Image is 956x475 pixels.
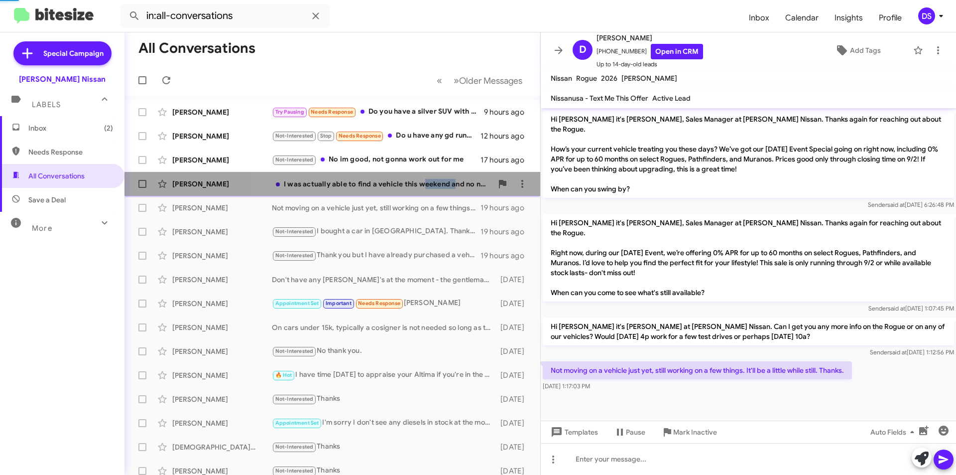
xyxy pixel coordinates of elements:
[172,322,272,332] div: [PERSON_NAME]
[437,74,442,87] span: «
[597,59,703,69] span: Up to 14-day-old leads
[172,370,272,380] div: [PERSON_NAME]
[32,100,61,109] span: Labels
[326,300,352,307] span: Important
[120,4,330,28] input: Search
[13,41,112,65] a: Special Campaign
[597,32,703,44] span: [PERSON_NAME]
[887,201,905,208] span: said at
[459,75,522,86] span: Older Messages
[541,423,606,441] button: Templates
[827,3,871,32] a: Insights
[621,74,677,83] span: [PERSON_NAME]
[172,418,272,428] div: [PERSON_NAME]
[918,7,935,24] div: DS
[606,423,653,441] button: Pause
[871,3,910,32] a: Profile
[850,41,881,59] span: Add Tags
[172,394,272,404] div: [PERSON_NAME]
[358,300,400,307] span: Needs Response
[272,203,480,213] div: Not moving on a vehicle just yet, still working on a few things. It'll be a little while still. T...
[172,442,272,452] div: [DEMOGRAPHIC_DATA][PERSON_NAME]
[172,275,272,285] div: [PERSON_NAME]
[543,382,590,390] span: [DATE] 1:17:03 PM
[888,305,905,312] span: said at
[495,394,532,404] div: [DATE]
[576,74,597,83] span: Rogue
[172,155,272,165] div: [PERSON_NAME]
[28,171,85,181] span: All Conversations
[172,203,272,213] div: [PERSON_NAME]
[543,214,954,302] p: Hi [PERSON_NAME] it's [PERSON_NAME], Sales Manager at [PERSON_NAME] Nissan. Thanks again for reac...
[495,299,532,309] div: [DATE]
[104,123,113,133] span: (2)
[275,252,314,259] span: Not-Interested
[272,106,484,118] div: Do you have a silver SUV with excellent mpg like a Hybrid?
[275,109,304,115] span: Try Pausing
[480,203,532,213] div: 19 hours ago
[551,74,572,83] span: Nissan
[495,275,532,285] div: [DATE]
[275,444,314,450] span: Not-Interested
[320,133,332,139] span: Stop
[741,3,777,32] a: Inbox
[551,94,648,103] span: Nissanusa - Text Me This Offer
[272,298,495,309] div: [PERSON_NAME]
[597,44,703,59] span: [PHONE_NUMBER]
[19,74,106,84] div: [PERSON_NAME] Nissan
[275,300,319,307] span: Appointment Set
[579,42,587,58] span: D
[495,418,532,428] div: [DATE]
[448,70,528,91] button: Next
[454,74,459,87] span: »
[28,123,113,133] span: Inbox
[601,74,617,83] span: 2026
[910,7,945,24] button: DS
[272,130,480,142] div: Do u have any gd running cars?
[172,227,272,237] div: [PERSON_NAME]
[272,393,495,405] div: Thanks
[272,275,495,285] div: Don't have any [PERSON_NAME]'s at the moment - the gentleman just wanted to sell it outright, he ...
[272,417,495,429] div: I'm sorry I don't see any diesels in stock at the moment. Happy to set an alert to notify me when...
[28,195,66,205] span: Save a Deal
[431,70,448,91] button: Previous
[275,468,314,474] span: Not-Interested
[32,224,52,233] span: More
[272,441,495,453] div: Thanks
[275,348,314,354] span: Not-Interested
[673,423,717,441] span: Mark Inactive
[806,41,908,59] button: Add Tags
[172,299,272,309] div: [PERSON_NAME]
[272,226,480,237] div: I bought a car in [GEOGRAPHIC_DATA]. Thank you.
[272,322,495,332] div: On cars under 15k, typically a cosigner is not needed so long as the income is provable and the p...
[889,348,907,356] span: said at
[480,227,532,237] div: 19 hours ago
[495,346,532,356] div: [DATE]
[43,48,104,58] span: Special Campaign
[28,147,113,157] span: Needs Response
[311,109,353,115] span: Needs Response
[272,369,495,381] div: I have time [DATE] to appraise your Altima if you're in the area - this weekend works too. We hav...
[495,370,532,380] div: [DATE]
[543,317,954,345] p: Hi [PERSON_NAME] it's [PERSON_NAME] at [PERSON_NAME] Nissan. Can I get you any more info on the R...
[272,179,492,189] div: I was actually able to find a vehicle this weekend and no need to look at any other vehicle. Than...
[653,423,725,441] button: Mark Inactive
[275,228,314,235] span: Not-Interested
[172,179,272,189] div: [PERSON_NAME]
[272,250,480,261] div: Thank you but I have already purchased a vehicle
[275,420,319,426] span: Appointment Set
[549,423,598,441] span: Templates
[275,372,292,378] span: 🔥 Hot
[275,157,314,163] span: Not-Interested
[862,423,926,441] button: Auto Fields
[272,154,480,165] div: No im good, not gonna work out for me
[272,345,495,357] div: No thank you.
[480,251,532,261] div: 19 hours ago
[339,133,381,139] span: Needs Response
[652,94,691,103] span: Active Lead
[870,348,954,356] span: Sender [DATE] 1:12:56 PM
[777,3,827,32] a: Calendar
